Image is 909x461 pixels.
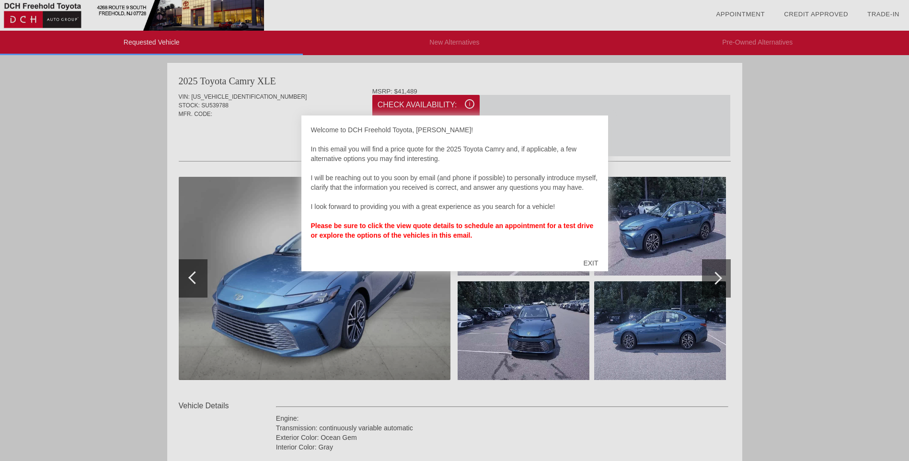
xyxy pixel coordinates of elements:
[784,11,848,18] a: Credit Approved
[867,11,899,18] a: Trade-In
[716,11,765,18] a: Appointment
[311,222,594,239] strong: Please be sure to click the view quote details to schedule an appointment for a test drive or exp...
[574,249,608,277] div: EXIT
[311,125,598,250] div: Welcome to DCH Freehold Toyota, [PERSON_NAME]! In this email you will find a price quote for the ...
